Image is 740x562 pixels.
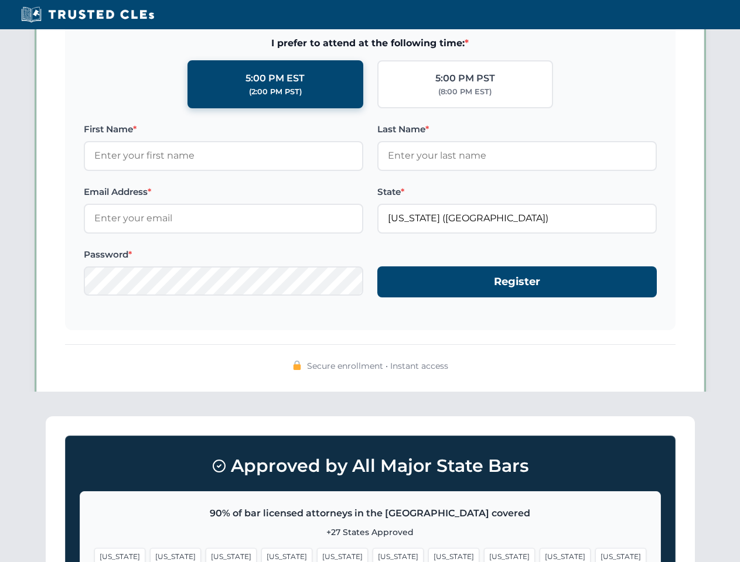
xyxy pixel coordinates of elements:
[249,86,302,98] div: (2:00 PM PST)
[292,361,302,370] img: 🔒
[80,450,661,482] h3: Approved by All Major State Bars
[377,266,657,297] button: Register
[84,204,363,233] input: Enter your email
[435,71,495,86] div: 5:00 PM PST
[94,526,646,539] p: +27 States Approved
[438,86,492,98] div: (8:00 PM EST)
[377,122,657,136] label: Last Name
[84,122,363,136] label: First Name
[307,359,448,372] span: Secure enrollment • Instant access
[245,71,305,86] div: 5:00 PM EST
[377,185,657,199] label: State
[84,248,363,262] label: Password
[84,36,657,51] span: I prefer to attend at the following time:
[84,185,363,199] label: Email Address
[84,141,363,170] input: Enter your first name
[377,141,657,170] input: Enter your last name
[377,204,657,233] input: Kentucky (KY)
[94,506,646,521] p: 90% of bar licensed attorneys in the [GEOGRAPHIC_DATA] covered
[18,6,158,23] img: Trusted CLEs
